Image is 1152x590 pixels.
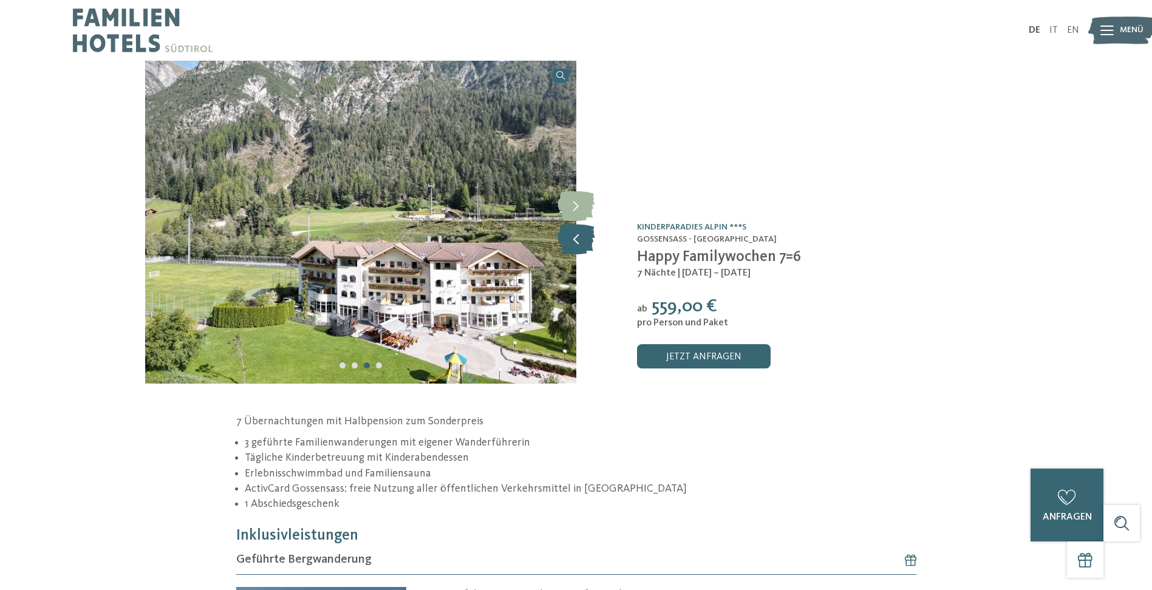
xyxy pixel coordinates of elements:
[245,435,916,450] li: 3 geführte Familienwanderungen mit eigener Wanderführerin
[236,551,372,568] span: Geführte Bergwanderung
[245,481,916,497] li: ActivCard Gossensass: freie Nutzung aller öffentlichen Verkehrsmittel in [GEOGRAPHIC_DATA]
[1029,25,1040,35] a: DE
[339,362,346,368] div: Carousel Page 1
[145,61,576,384] img: Happy Familywochen 7=6
[652,297,717,316] span: 559,00 €
[236,528,358,543] span: Inklusivleistungen
[637,235,777,243] span: Gossensass - [GEOGRAPHIC_DATA]
[637,223,746,231] a: Kinderparadies Alpin ***S
[637,344,771,368] a: jetzt anfragen
[637,304,647,314] span: ab
[1120,24,1143,36] span: Menü
[1043,512,1092,522] span: anfragen
[245,497,916,512] li: 1 Abschiedsgeschenk
[637,249,801,265] span: Happy Familywochen 7=6
[677,268,751,278] span: | [DATE] – [DATE]
[352,362,358,368] div: Carousel Page 2
[637,268,676,278] span: 7 Nächte
[245,450,916,466] li: Tägliche Kinderbetreuung mit Kinderabendessen
[1049,25,1058,35] a: IT
[364,362,370,368] div: Carousel Page 3 (Current Slide)
[637,318,728,328] span: pro Person und Paket
[376,362,382,368] div: Carousel Page 4
[1067,25,1079,35] a: EN
[245,466,916,481] li: Erlebnisschwimmbad und Familiensauna
[236,414,916,429] p: 7 Übernachtungen mit Halbpension zum Sonderpreis
[1031,469,1103,541] a: anfragen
